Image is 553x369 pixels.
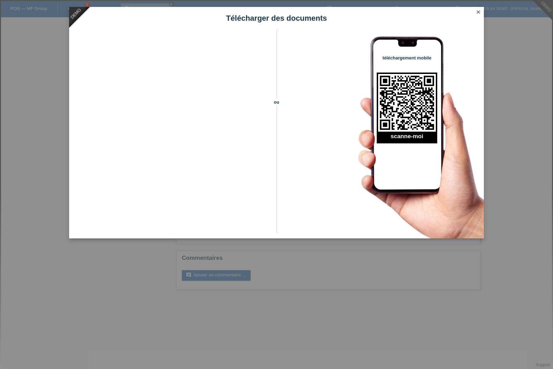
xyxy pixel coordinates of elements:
h4: téléchargement mobile [377,55,437,60]
h2: scanne-moi [377,133,437,143]
iframe: Upload [79,47,264,219]
span: ou [264,98,289,106]
a: close [474,9,483,17]
h1: Télécharger des documents [69,14,484,22]
i: close [476,9,481,15]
